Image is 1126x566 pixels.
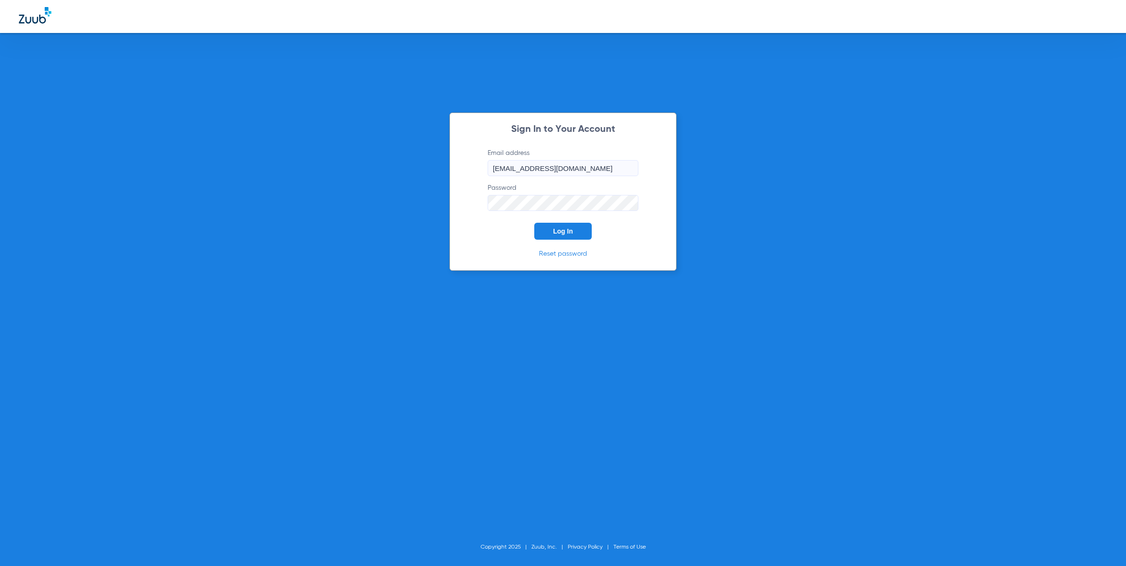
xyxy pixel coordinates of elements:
a: Terms of Use [613,544,646,550]
img: Zuub Logo [19,7,51,24]
a: Privacy Policy [568,544,603,550]
input: Password [488,195,638,211]
li: Copyright 2025 [481,542,531,552]
input: Email address [488,160,638,176]
span: Log In [553,227,573,235]
button: Log In [534,223,592,240]
label: Email address [488,148,638,176]
label: Password [488,183,638,211]
li: Zuub, Inc. [531,542,568,552]
h2: Sign In to Your Account [473,125,653,134]
iframe: Chat Widget [1079,521,1126,566]
a: Reset password [539,251,587,257]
